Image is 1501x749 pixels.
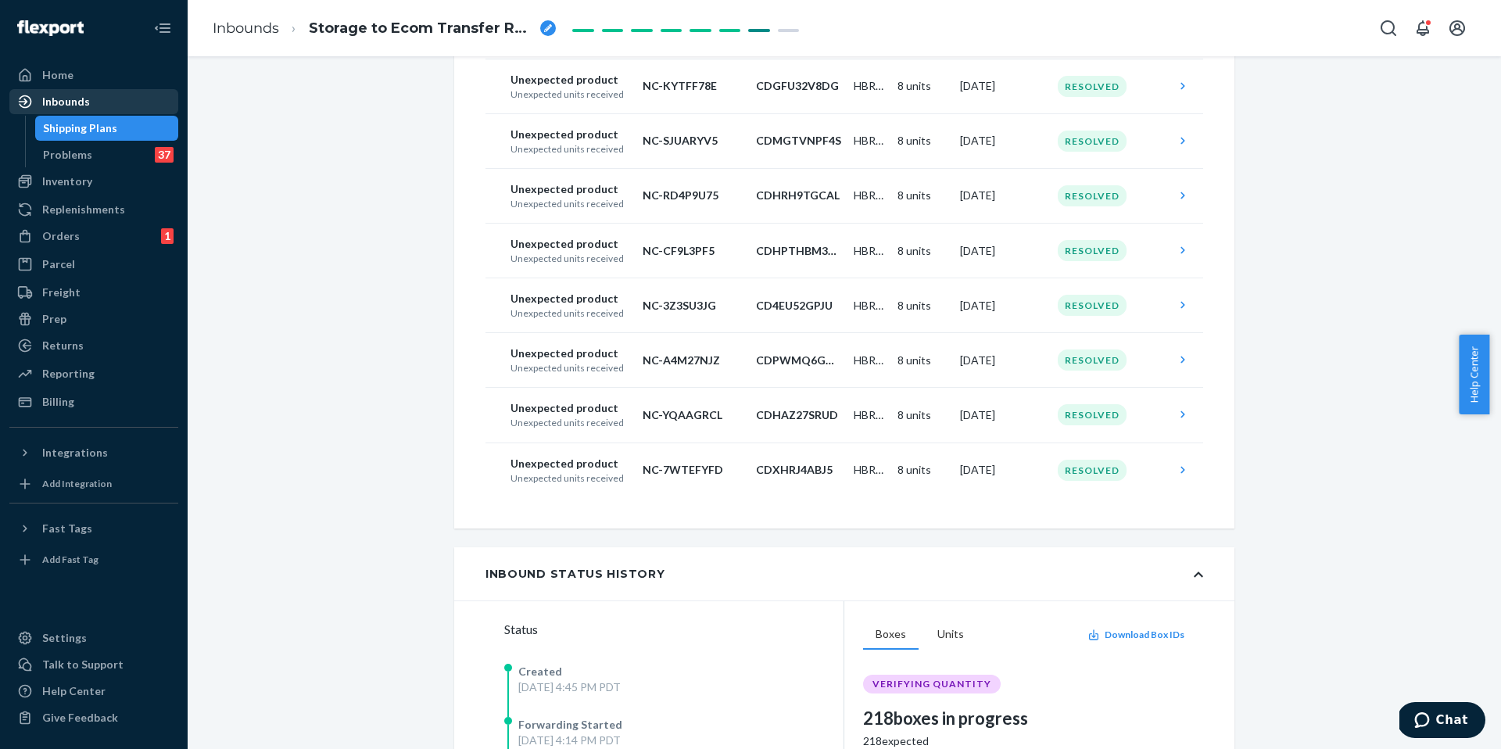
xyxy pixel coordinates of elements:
a: Settings [9,625,178,650]
div: Fast Tags [42,521,92,536]
div: 1 [161,228,174,244]
p: CDHPTHBM3ZY [756,243,841,259]
a: Reporting [9,361,178,386]
a: Shipping Plans [35,116,179,141]
button: Units [925,620,976,650]
div: Resolved [1058,131,1127,152]
div: Prep [42,311,66,327]
div: 218 boxes in progress [863,706,1184,730]
td: [DATE] [954,333,1051,388]
div: Inbound Status History [485,566,665,582]
p: Unexpected product [510,181,630,197]
p: Unexpected product [510,72,630,88]
p: Unexpected product [510,236,630,252]
div: Inventory [42,174,92,189]
button: Open notifications [1407,13,1438,44]
p: Unexpected product [510,456,630,471]
td: 8 units [891,224,954,278]
p: Unexpected units received [510,306,630,320]
a: Replenishments [9,197,178,222]
a: Inbounds [9,89,178,114]
p: Unexpected units received [510,416,630,429]
button: Open account menu [1442,13,1473,44]
button: Talk to Support [9,652,178,677]
td: HBR4400R [847,443,891,497]
td: HBR4400R [847,168,891,223]
ol: breadcrumbs [200,5,568,52]
td: [DATE] [954,224,1051,278]
td: [DATE] [954,443,1051,497]
p: CDXHRJ4ABJ5 [756,462,841,478]
td: HBR4400R [847,113,891,168]
div: Reporting [42,366,95,382]
a: Billing [9,389,178,414]
p: CDPWMQ6GWV7 [756,353,841,368]
p: CDMGTVNPF4S [756,133,841,149]
p: NC-7WTEFYFD [643,462,743,478]
div: Resolved [1058,185,1127,206]
div: Resolved [1058,460,1127,481]
p: NC-SJUARYV5 [643,133,743,149]
td: 8 units [891,333,954,388]
div: Returns [42,338,84,353]
button: Boxes [863,620,919,650]
div: Shipping Plans [43,120,117,136]
p: CDGFU32V8DG [756,78,841,94]
p: Unexpected units received [510,142,630,156]
div: Add Integration [42,477,112,490]
span: Help Center [1459,335,1489,414]
p: NC-A4M27NJZ [643,353,743,368]
button: Fast Tags [9,516,178,541]
a: Inventory [9,169,178,194]
a: Inbounds [213,20,279,37]
span: Created [518,665,562,678]
td: HBR4400R [847,278,891,333]
div: 218 expected [863,733,1184,749]
td: 8 units [891,168,954,223]
div: Talk to Support [42,657,124,672]
div: 37 [155,147,174,163]
a: Freight [9,280,178,305]
p: NC-3Z3SU3JG [643,298,743,314]
div: [DATE] 4:14 PM PDT [518,733,622,748]
p: Unexpected product [510,291,630,306]
p: Unexpected units received [510,88,630,101]
div: Resolved [1058,404,1127,425]
img: Flexport logo [17,20,84,36]
div: Parcel [42,256,75,272]
div: Settings [42,630,87,646]
div: Inbounds [42,94,90,109]
a: Returns [9,333,178,358]
td: HBR4400R [847,333,891,388]
button: Download Box IDs [1087,628,1184,641]
td: HBR4400R [847,59,891,113]
a: Home [9,63,178,88]
div: Resolved [1058,76,1127,97]
p: Unexpected units received [510,471,630,485]
a: Add Integration [9,471,178,496]
p: NC-YQAAGRCL [643,407,743,423]
p: CDHAZ27SRUD [756,407,841,423]
div: Freight [42,285,81,300]
p: Unexpected units received [510,361,630,374]
div: Help Center [42,683,106,699]
p: CD4EU52GPJU [756,298,841,314]
div: Home [42,67,73,83]
button: Integrations [9,440,178,465]
span: VERIFYING QUANTITY [872,678,991,690]
div: Orders [42,228,80,244]
p: Unexpected units received [510,197,630,210]
div: Problems [43,147,92,163]
div: Replenishments [42,202,125,217]
p: Unexpected product [510,346,630,361]
td: [DATE] [954,113,1051,168]
div: Resolved [1058,240,1127,261]
a: Parcel [9,252,178,277]
td: 8 units [891,113,954,168]
span: Forwarding Started [518,718,622,731]
td: HBR4400R [847,224,891,278]
div: [DATE] 4:45 PM PDT [518,679,621,695]
td: [DATE] [954,388,1051,443]
button: Close Navigation [147,13,178,44]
